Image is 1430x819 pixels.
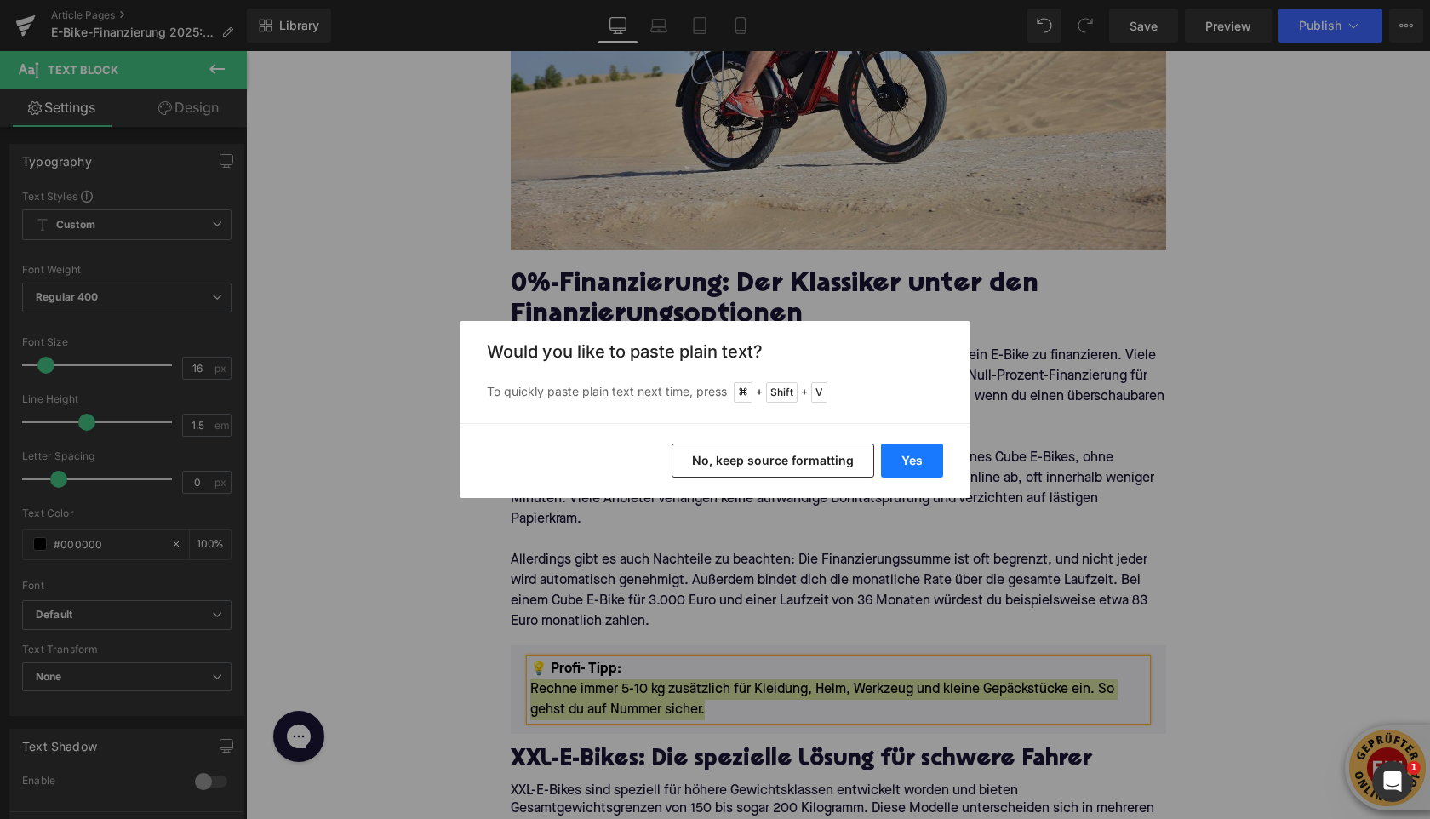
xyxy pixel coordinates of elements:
[801,384,808,401] span: +
[766,382,798,403] span: Shift
[284,608,901,669] p: Rechne immer 5-10 kg zusätzlich für Kleidung, Helm, Werkzeug und kleine Gepäckstücke ein. So gehs...
[265,220,920,280] h2: 0%-Finanzierung: Der Klassiker unter den Finanzierungsoptionen
[487,341,943,362] h3: Would you like to paste plain text?
[881,444,943,478] button: Yes
[265,696,920,723] h2: XXL-E-Bikes: Die spezielle Lösung für schwere Fahrer
[1372,761,1413,802] iframe: Intercom live chat
[284,611,375,625] font: 💡 Profi- Tipp:
[487,382,943,403] p: To quickly paste plain text next time, press
[265,499,920,581] p: Allerdings gibt es auch Nachteile zu beachten: Die Finanzierungssumme ist oft begrenzt, und nicht...
[265,731,920,803] p: XXL-E-Bikes sind speziell für höhere Gewichtsklassen entwickelt worden und bieten Gesamtgewichtsg...
[265,295,920,376] p: Die 0%-Finanzierung ist nach wie vor eine der beliebtesten Möglichkeiten, ein E-Bike zu finanzier...
[811,382,827,403] span: V
[756,384,763,401] span: +
[265,397,920,478] p: Die Vorteile liegen auf der Hand: Du zahlst tatsächlich nur den Kaufpreis deines Cube E-Bikes, oh...
[19,654,87,717] iframe: Gorgias live chat messenger
[672,444,874,478] button: No, keep source formatting
[1407,761,1421,775] span: 1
